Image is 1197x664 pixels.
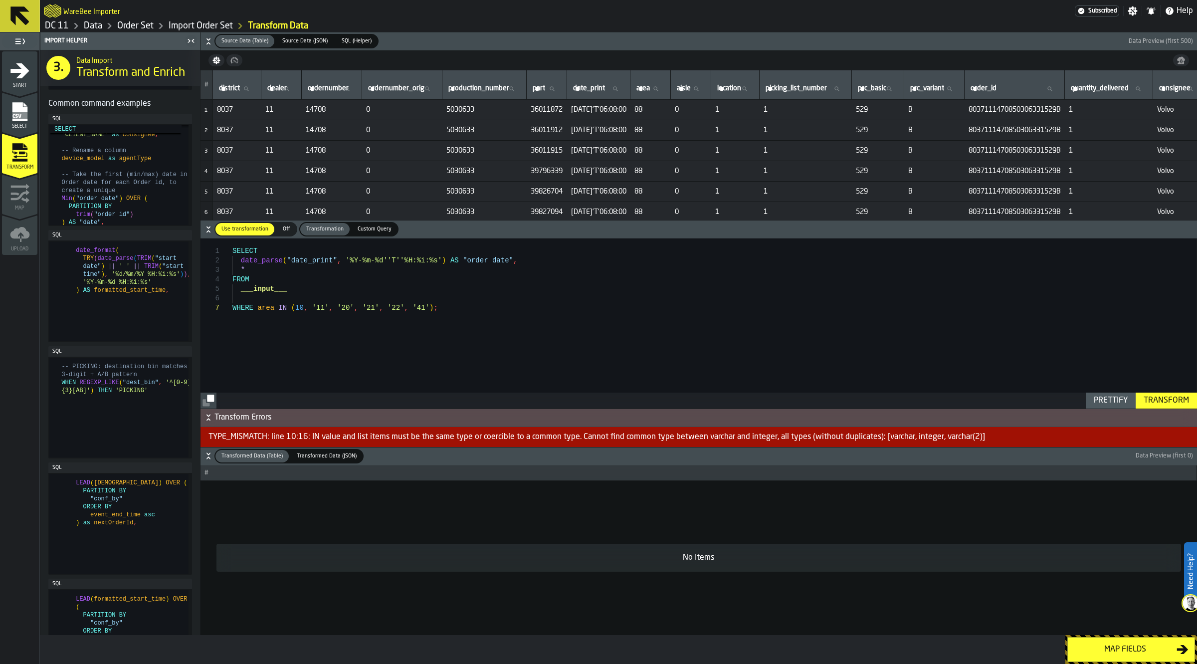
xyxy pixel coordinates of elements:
span: consignee [123,131,155,138]
label: button-switch-multi-Source Data (JSON) [275,34,335,48]
span: 0 [366,147,438,155]
span: , [337,256,341,264]
span: -- Take the first (min/max) date in [61,171,187,178]
span: [DATE]'T'06:08:00 [571,106,626,114]
span: time" [83,271,101,278]
button: button- [200,409,1197,427]
a: link-to-/wh/i/2e91095d-d0fa-471d-87cf-b9f7f81665fc/data [84,20,102,31]
input: label [764,82,847,95]
span: "start [162,263,184,270]
span: [DATE]'T'06:08:00 [571,208,626,216]
span: 39826704 [531,188,563,196]
span: Upload [2,246,37,252]
span: as [112,131,119,138]
label: button-toggle-Help [1161,5,1197,17]
div: No Items [224,552,1173,564]
span: 5030633 [446,106,523,114]
input: label [969,82,1060,95]
label: button-switch-multi-Use transformation [214,222,275,236]
label: button-switch-multi-Custom Query [351,222,399,236]
span: 1 [1069,126,1149,134]
span: label [858,84,886,92]
span: Custom Query [354,225,396,233]
span: 1 [715,208,756,216]
span: 0 [675,147,707,155]
span: Transformation [302,225,348,233]
span: 11 [265,208,298,216]
span: label [573,84,605,92]
div: 2 [200,256,219,265]
span: B [908,147,961,155]
span: ) [180,271,184,278]
span: 5 [204,190,207,195]
span: 8037 [217,188,257,196]
span: 1 [715,126,756,134]
span: ) [130,211,133,218]
span: 5030633 [446,147,523,155]
input: label [265,82,297,95]
span: 36011915 [531,147,563,155]
span: ___input___ [241,285,287,293]
div: title-Transform and Enrich [40,50,200,86]
span: || [108,263,115,270]
span: create a unique [61,187,115,194]
li: menu Select [2,92,37,132]
span: Order date for each Order id, to [61,179,176,186]
span: Source Data (JSON) [278,37,332,45]
input: label [1069,82,1149,95]
span: 0 [675,167,707,175]
input: label [531,82,563,95]
span: 8037 [217,126,257,134]
label: Need Help? [1185,543,1196,599]
span: TRIM [137,255,152,262]
span: , [101,219,105,226]
label: button-switch-multi-Transformed Data (JSON) [290,449,364,463]
span: 88 [634,147,667,155]
span: ' ' [119,263,130,270]
span: label [766,84,827,92]
span: 2 [204,128,207,134]
span: AS [69,219,76,226]
span: 1 [1069,106,1149,114]
span: 1 [764,126,848,134]
li: menu Map [2,174,37,214]
input: label [634,82,666,95]
span: ( [72,195,76,202]
span: 36011912 [531,126,563,134]
a: link-to-/wh/i/2e91095d-d0fa-471d-87cf-b9f7f81665fc [45,20,69,31]
span: 529 [856,126,900,134]
div: thumb [352,223,398,235]
span: 11 [265,106,298,114]
span: date_parse [97,255,133,262]
div: thumb [336,35,378,47]
span: 5030633 [446,188,523,196]
div: SQL [52,116,188,122]
input: label [306,82,358,95]
span: 8037111470850306331529B [969,188,1061,196]
div: Import Helper [42,37,184,44]
div: 5 [200,284,219,294]
span: 14708 [306,106,358,114]
span: as [108,155,115,162]
span: ( [151,255,155,262]
span: 8037111470850306331529B [969,106,1061,114]
div: 1 [200,246,219,256]
a: link-to-/wh/i/2e91095d-d0fa-471d-87cf-b9f7f81665fc/settings/billing [1075,5,1119,16]
span: OVER [126,195,141,202]
span: area [257,304,274,312]
span: ) [61,219,65,226]
span: 1 [764,188,848,196]
span: 8037 [217,167,257,175]
span: date_parse [241,256,283,264]
span: date" [83,263,101,270]
span: 1 [1069,147,1149,155]
h2: Sub Title [63,6,120,16]
span: , [155,131,159,138]
div: 4 [200,275,219,284]
span: label [1159,84,1191,92]
span: # [204,81,208,88]
span: [DATE]'T'06:08:00 [571,126,626,134]
span: Transform and Enrich [76,65,185,81]
span: 529 [856,147,900,155]
span: 1 [764,167,848,175]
